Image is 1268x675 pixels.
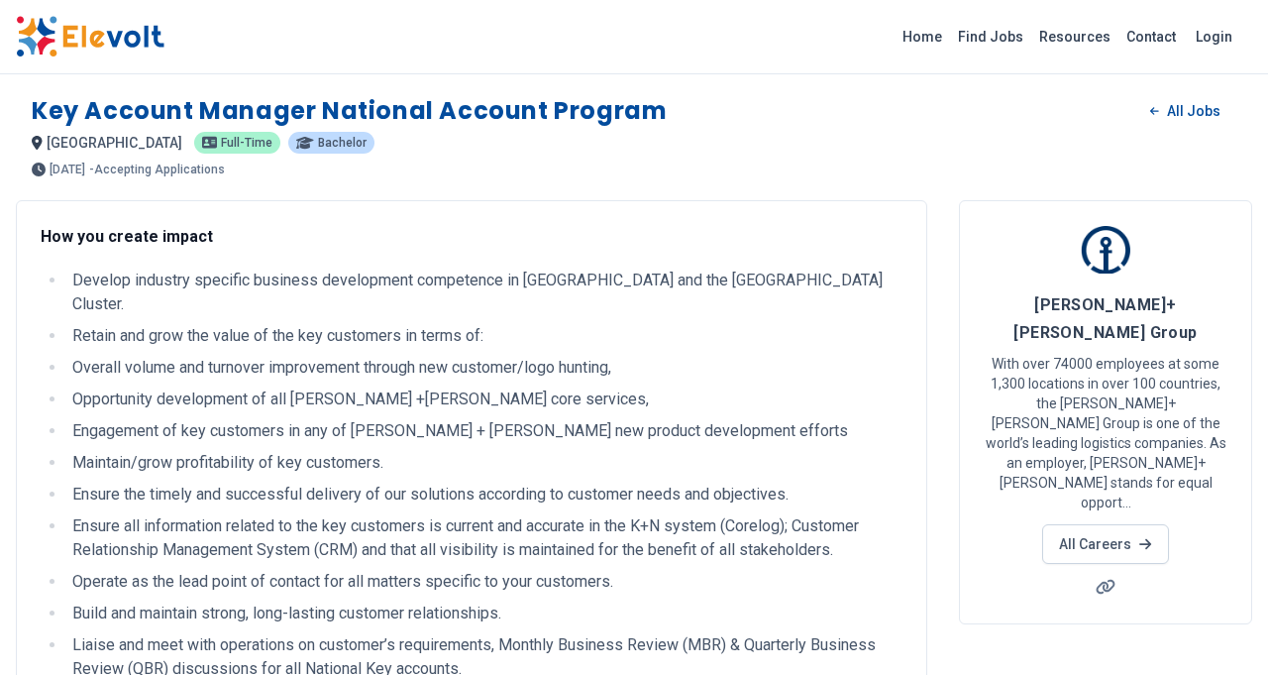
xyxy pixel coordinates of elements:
[66,269,902,316] li: Develop industry specific business development competence in [GEOGRAPHIC_DATA] and the [GEOGRAPHI...
[66,419,902,443] li: Engagement of key customers in any of [PERSON_NAME] + [PERSON_NAME] new product development efforts
[66,570,902,594] li: Operate as the lead point of contact for all matters specific to your customers.
[47,135,182,151] span: [GEOGRAPHIC_DATA]
[1013,295,1198,342] span: [PERSON_NAME]+[PERSON_NAME] Group
[984,354,1227,512] p: With over 74000 employees at some 1,300 locations in over 100 countries, the [PERSON_NAME]+[PERSO...
[1184,17,1244,56] a: Login
[66,451,902,475] li: Maintain/grow profitability of key customers.
[16,16,164,57] img: Elevolt
[89,164,225,175] p: - Accepting Applications
[1081,225,1130,275] img: Kuehne+Nagel Group
[318,137,367,149] span: Bachelor
[1042,524,1168,564] a: All Careers
[50,164,85,175] span: [DATE]
[66,602,902,625] li: Build and maintain strong, long-lasting customer relationships.
[66,324,902,348] li: Retain and grow the value of the key customers in terms of:
[1134,96,1236,126] a: All Jobs
[221,137,272,149] span: Full-time
[895,21,950,53] a: Home
[950,21,1031,53] a: Find Jobs
[66,514,902,562] li: Ensure all information related to the key customers is current and accurate in the K+N system (Co...
[66,356,902,380] li: Overall volume and turnover improvement through new customer/logo hunting,
[1031,21,1118,53] a: Resources
[41,227,213,246] strong: How you create impact
[66,483,902,506] li: Ensure the timely and successful delivery of our solutions according to customer needs and object...
[1118,21,1184,53] a: Contact
[66,388,902,411] li: Opportunity development of all [PERSON_NAME] +[PERSON_NAME] core services,
[32,95,667,127] h1: Key Account Manager National Account Program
